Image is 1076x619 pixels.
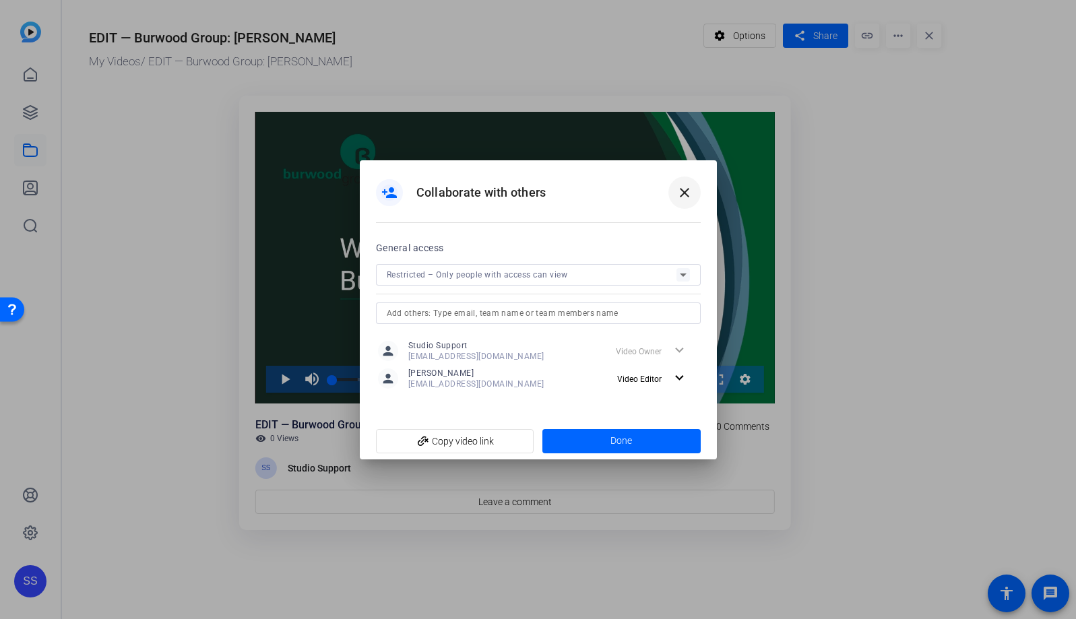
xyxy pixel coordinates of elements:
mat-icon: expand_more [671,370,688,387]
mat-icon: add_link [412,430,435,453]
span: [EMAIL_ADDRESS][DOMAIN_NAME] [408,379,544,389]
mat-icon: person [378,368,398,389]
span: Video Editor [617,374,662,384]
mat-icon: person_add [381,185,398,201]
span: Studio Support [408,340,544,351]
h2: General access [376,240,444,256]
mat-icon: close [676,185,693,201]
span: Done [610,434,632,448]
span: Copy video link [387,428,524,454]
button: Copy video link [376,429,534,453]
span: [PERSON_NAME] [408,368,544,379]
h1: Collaborate with others [416,185,546,201]
button: Done [542,429,701,453]
input: Add others: Type email, team name or team members name [387,305,690,321]
button: Video Editor [612,366,699,391]
span: Restricted – Only people with access can view [387,270,568,280]
mat-icon: person [378,341,398,361]
span: [EMAIL_ADDRESS][DOMAIN_NAME] [408,351,544,362]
